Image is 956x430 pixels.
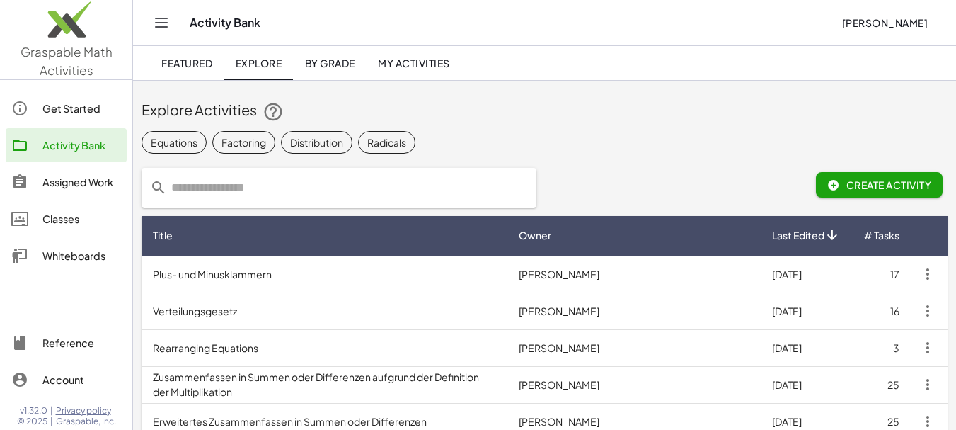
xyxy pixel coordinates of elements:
td: 25 [852,366,911,403]
div: Classes [42,210,121,227]
td: [PERSON_NAME] [507,256,761,293]
div: Distribution [290,135,343,150]
td: 17 [852,256,911,293]
span: | [50,405,53,417]
td: [DATE] [761,256,852,293]
div: Get Started [42,100,121,117]
span: Last Edited [772,228,824,243]
td: [PERSON_NAME] [507,293,761,329]
td: 3 [852,329,911,366]
span: Owner [519,228,551,243]
div: Account [42,371,121,388]
i: prepended action [150,179,167,196]
span: Featured [161,57,212,69]
div: Explore Activities [142,100,948,123]
div: Radicals [367,135,406,150]
span: Graspable, Inc. [56,416,116,427]
span: v1.32.0 [20,405,47,417]
div: Equations [151,135,197,150]
a: Classes [6,202,127,236]
span: Graspable Math Activities [21,44,113,78]
button: Toggle navigation [150,11,173,34]
a: Get Started [6,91,127,125]
div: Activity Bank [42,137,121,154]
a: Privacy policy [56,405,116,417]
span: Create Activity [827,179,931,191]
span: [PERSON_NAME] [841,16,928,29]
td: Zusammenfassen in Summen oder Differenzen aufgrund der Definition der Multiplikation [142,366,507,403]
a: Whiteboards [6,239,127,273]
a: Account [6,363,127,397]
button: [PERSON_NAME] [830,10,939,35]
td: [DATE] [761,293,852,329]
td: Plus- und Minusklammern [142,256,507,293]
span: | [50,416,53,427]
a: Reference [6,326,127,360]
span: # Tasks [864,228,899,243]
td: [PERSON_NAME] [507,329,761,366]
span: © 2025 [17,416,47,427]
td: [DATE] [761,366,852,403]
a: Assigned Work [6,165,127,199]
a: Activity Bank [6,128,127,162]
div: Assigned Work [42,174,121,191]
td: Rearranging Equations [142,329,507,366]
span: My Activities [378,57,450,69]
span: Explore [235,57,282,69]
span: Title [153,228,173,243]
span: By Grade [304,57,355,69]
td: [PERSON_NAME] [507,366,761,403]
div: Reference [42,334,121,351]
div: Whiteboards [42,247,121,264]
td: 16 [852,293,911,329]
td: [DATE] [761,329,852,366]
div: Factoring [221,135,266,150]
td: Verteilungsgesetz [142,293,507,329]
button: Create Activity [816,172,943,198]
